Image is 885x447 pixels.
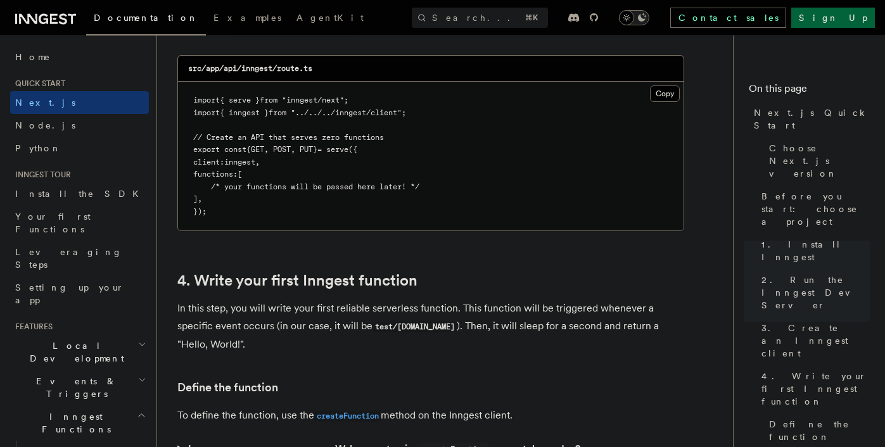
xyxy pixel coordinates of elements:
[10,375,138,400] span: Events & Triggers
[10,339,138,365] span: Local Development
[220,108,269,117] span: { inngest }
[94,13,198,23] span: Documentation
[756,365,870,413] a: 4. Write your first Inngest function
[193,145,220,154] span: export
[10,182,149,205] a: Install the SDK
[769,142,870,180] span: Choose Next.js version
[188,64,312,73] code: src/app/api/inngest/route.ts
[86,4,206,35] a: Documentation
[300,145,313,154] span: PUT
[761,322,870,360] span: 3. Create an Inngest client
[314,411,381,422] code: createFunction
[193,108,220,117] span: import
[193,207,207,216] span: });
[15,189,146,199] span: Install the SDK
[251,145,264,154] span: GET
[255,158,260,167] span: ,
[193,133,384,142] span: // Create an API that serves zero functions
[10,370,149,405] button: Events & Triggers
[10,405,149,441] button: Inngest Functions
[10,170,71,180] span: Inngest tour
[15,143,61,153] span: Python
[260,96,277,104] span: from
[289,4,371,34] a: AgentKit
[224,158,255,167] span: inngest
[372,322,457,332] code: test/[DOMAIN_NAME]
[198,194,202,203] span: ,
[756,233,870,268] a: 1. Install Inngest
[177,406,684,425] p: To define the function, use the method on the Inngest client.
[177,379,278,396] a: Define the function
[282,96,344,104] span: "inngest/next"
[273,145,291,154] span: POST
[10,137,149,160] a: Python
[193,96,220,104] span: import
[749,101,870,137] a: Next.js Quick Start
[313,145,317,154] span: }
[15,51,51,63] span: Home
[344,96,348,104] span: ;
[233,170,238,179] span: :
[10,91,149,114] a: Next.js
[317,145,322,154] span: =
[224,145,246,154] span: const
[15,98,75,108] span: Next.js
[348,145,357,154] span: ({
[15,282,124,305] span: Setting up your app
[756,185,870,233] a: Before you start: choose a project
[15,247,122,270] span: Leveraging Steps
[264,145,269,154] span: ,
[670,8,786,28] a: Contact sales
[764,137,870,185] a: Choose Next.js version
[10,79,65,89] span: Quick start
[761,238,870,263] span: 1. Install Inngest
[314,409,381,421] a: createFunction
[619,10,649,25] button: Toggle dark mode
[791,8,875,28] a: Sign Up
[206,4,289,34] a: Examples
[756,317,870,365] a: 3. Create an Inngest client
[10,410,137,436] span: Inngest Functions
[291,108,402,117] span: "../../../inngest/client"
[213,13,281,23] span: Examples
[177,272,417,289] a: 4. Write your first Inngest function
[246,145,251,154] span: {
[269,108,286,117] span: from
[10,241,149,276] a: Leveraging Steps
[761,190,870,228] span: Before you start: choose a project
[769,418,870,443] span: Define the function
[238,170,242,179] span: [
[220,96,260,104] span: { serve }
[10,276,149,312] a: Setting up your app
[177,299,684,353] p: In this step, you will write your first reliable serverless function. This function will be trigg...
[761,370,870,408] span: 4. Write your first Inngest function
[749,81,870,101] h4: On this page
[650,85,680,102] button: Copy
[220,158,224,167] span: :
[523,11,540,24] kbd: ⌘K
[10,46,149,68] a: Home
[754,106,870,132] span: Next.js Quick Start
[296,13,364,23] span: AgentKit
[211,182,419,191] span: /* your functions will be passed here later! */
[15,120,75,130] span: Node.js
[326,145,348,154] span: serve
[402,108,406,117] span: ;
[193,194,198,203] span: ]
[193,170,233,179] span: functions
[10,205,149,241] a: Your first Functions
[10,322,53,332] span: Features
[291,145,295,154] span: ,
[10,334,149,370] button: Local Development
[15,211,91,234] span: Your first Functions
[10,114,149,137] a: Node.js
[756,268,870,317] a: 2. Run the Inngest Dev Server
[412,8,548,28] button: Search...⌘K
[193,158,220,167] span: client
[761,274,870,312] span: 2. Run the Inngest Dev Server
